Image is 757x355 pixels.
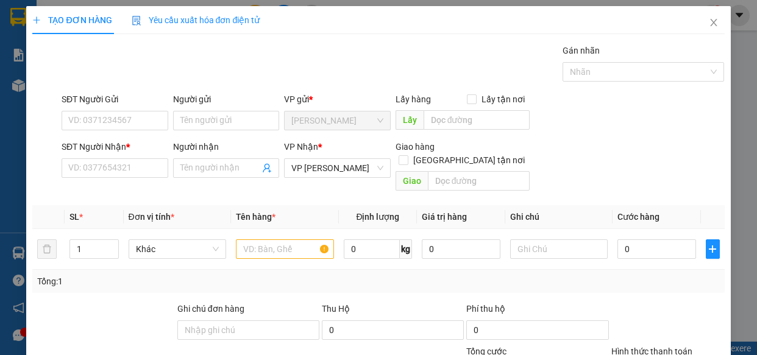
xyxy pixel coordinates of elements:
button: Close [697,6,731,40]
div: Phí thu hộ [466,302,608,320]
div: Người nhận [173,140,280,153]
label: Ghi chú đơn hàng [177,304,244,314]
input: VD: Bàn, Ghế [236,239,334,259]
span: Lấy [396,110,424,130]
input: Dọc đường [428,171,530,191]
img: icon [132,16,141,26]
span: Lấy tận nơi [477,93,530,106]
input: Ghi Chú [510,239,608,259]
span: Thu Hộ [322,304,350,314]
input: 0 [422,239,500,259]
span: [GEOGRAPHIC_DATA] tận nơi [408,153,530,167]
div: Tổng: 1 [37,275,293,288]
span: close [709,18,719,27]
span: Định lượng [356,212,399,222]
th: Ghi chú [505,205,613,229]
span: Cước hàng [617,212,659,222]
span: Khác [136,240,219,258]
span: Hồ Chí Minh [291,111,383,130]
div: Người gửi [173,93,280,106]
div: VP gửi [284,93,391,106]
span: Tên hàng [236,212,275,222]
span: Yêu cầu xuất hóa đơn điện tử [132,15,260,25]
span: plus [706,244,719,254]
span: VP Nhận [284,142,318,152]
button: plus [706,239,720,259]
span: Giao [396,171,428,191]
span: kg [400,239,412,259]
span: user-add [262,163,272,173]
div: SĐT Người Gửi [62,93,168,106]
button: delete [37,239,57,259]
label: Gán nhãn [563,46,600,55]
span: Giá trị hàng [422,212,467,222]
span: Giao hàng [396,142,435,152]
span: plus [32,16,41,24]
span: Đơn vị tính [129,212,174,222]
span: Lấy hàng [396,94,431,104]
input: Dọc đường [424,110,530,130]
div: SĐT Người Nhận [62,140,168,153]
span: TẠO ĐƠN HÀNG [32,15,112,25]
span: SL [69,212,79,222]
span: VP Phan Rang [291,159,383,177]
input: Ghi chú đơn hàng [177,320,319,340]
